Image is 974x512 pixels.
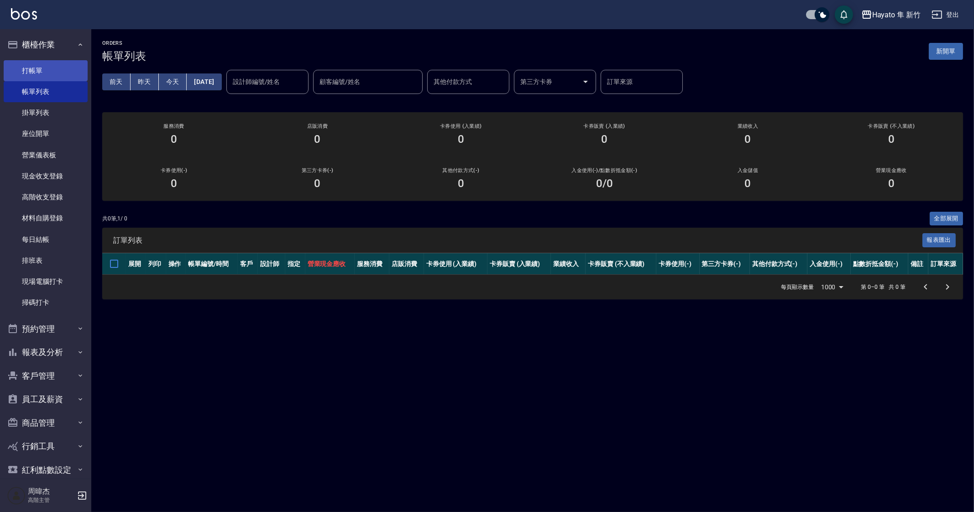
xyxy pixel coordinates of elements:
button: 新開單 [929,43,963,60]
button: 預約管理 [4,317,88,341]
th: 備註 [908,253,928,275]
button: 昨天 [131,73,159,90]
h2: ORDERS [102,40,146,46]
h3: 服務消費 [113,123,235,129]
h3: 0 [314,177,321,190]
h2: 入金使用(-) /點數折抵金額(-) [544,167,665,173]
a: 材料自購登錄 [4,208,88,229]
div: 1000 [817,275,847,299]
th: 帳單編號/時間 [186,253,238,275]
button: 櫃檯作業 [4,33,88,57]
button: [DATE] [187,73,221,90]
h2: 業績收入 [687,123,808,129]
h2: 卡券販賣 (不入業績) [831,123,952,129]
h2: 卡券使用(-) [113,167,235,173]
button: 商品管理 [4,411,88,435]
button: Hayato 隼 新竹 [858,5,924,24]
th: 店販消費 [389,253,424,275]
button: 紅利點數設定 [4,458,88,482]
a: 座位開單 [4,123,88,144]
button: 全部展開 [930,212,964,226]
button: Open [578,74,593,89]
h3: 0 [171,133,177,146]
h2: 第三方卡券(-) [257,167,378,173]
th: 操作 [166,253,186,275]
th: 客戶 [238,253,258,275]
button: save [835,5,853,24]
p: 第 0–0 筆 共 0 筆 [861,283,906,291]
button: 行銷工具 [4,434,88,458]
a: 掛單列表 [4,102,88,123]
a: 高階收支登錄 [4,187,88,208]
th: 卡券使用 (入業績) [424,253,487,275]
h3: 0 [458,133,464,146]
th: 訂單來源 [928,253,963,275]
button: 客戶管理 [4,364,88,388]
th: 設計師 [258,253,285,275]
h3: 0 [888,133,895,146]
a: 帳單列表 [4,81,88,102]
a: 掃碼打卡 [4,292,88,313]
th: 指定 [285,253,305,275]
h3: 0 [745,177,751,190]
h3: 0 [458,177,464,190]
a: 打帳單 [4,60,88,81]
p: 高階主管 [28,496,74,504]
button: 報表匯出 [922,233,956,247]
button: 今天 [159,73,187,90]
h2: 其他付款方式(-) [400,167,522,173]
th: 業績收入 [551,253,586,275]
a: 新開單 [929,47,963,55]
a: 現金收支登錄 [4,166,88,187]
th: 卡券使用(-) [656,253,699,275]
h2: 店販消費 [257,123,378,129]
h5: 周暐杰 [28,487,74,496]
p: 每頁顯示數量 [781,283,814,291]
th: 營業現金應收 [305,253,355,275]
h3: 帳單列表 [102,50,146,63]
button: 報表及分析 [4,340,88,364]
th: 其他付款方式(-) [750,253,808,275]
th: 服務消費 [355,253,389,275]
button: 前天 [102,73,131,90]
h2: 卡券販賣 (入業績) [544,123,665,129]
a: 現場電腦打卡 [4,271,88,292]
a: 報表匯出 [922,235,956,244]
a: 營業儀表板 [4,145,88,166]
a: 排班表 [4,250,88,271]
th: 點數折抵金額(-) [851,253,909,275]
img: Logo [11,8,37,20]
button: 登出 [928,6,963,23]
th: 入金使用(-) [807,253,850,275]
button: 員工及薪資 [4,387,88,411]
th: 展開 [126,253,146,275]
span: 訂單列表 [113,236,922,245]
th: 卡券販賣 (入業績) [487,253,551,275]
th: 列印 [146,253,166,275]
th: 第三方卡券(-) [700,253,750,275]
th: 卡券販賣 (不入業績) [586,253,656,275]
h3: 0 [314,133,321,146]
h3: 0 [888,177,895,190]
img: Person [7,486,26,505]
h3: 0 [745,133,751,146]
h2: 營業現金應收 [831,167,952,173]
div: Hayato 隼 新竹 [872,9,921,21]
h3: 0 [601,133,607,146]
p: 共 0 筆, 1 / 0 [102,214,127,223]
h2: 入金儲值 [687,167,808,173]
a: 每日結帳 [4,229,88,250]
h3: 0 /0 [596,177,613,190]
h3: 0 [171,177,177,190]
h2: 卡券使用 (入業績) [400,123,522,129]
